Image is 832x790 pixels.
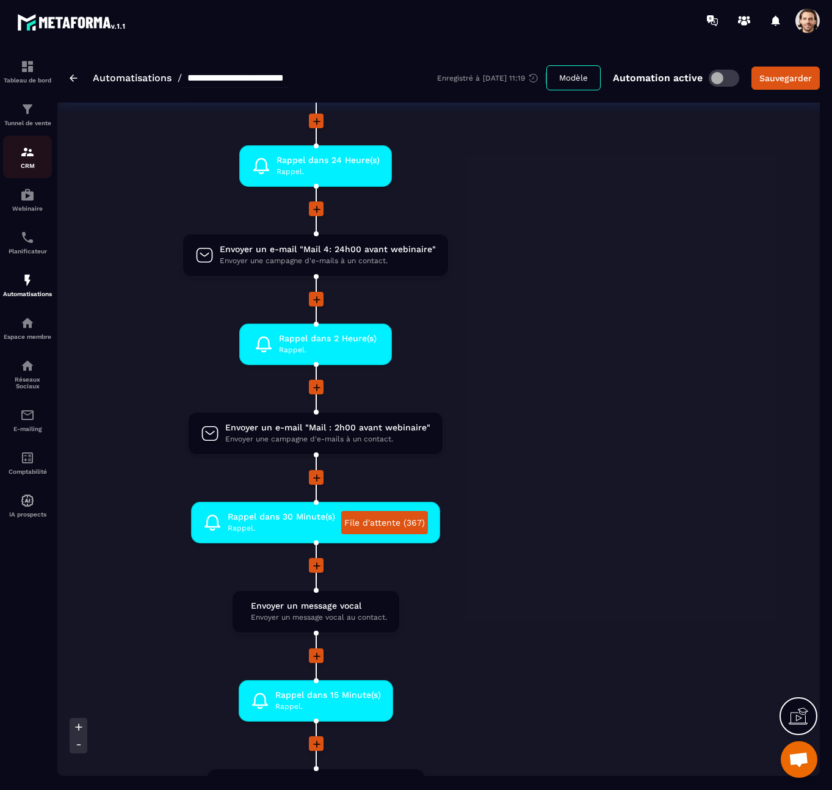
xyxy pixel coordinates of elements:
[277,166,380,178] span: Rappel.
[20,493,35,508] img: automations
[3,376,52,390] p: Réseaux Sociaux
[341,511,428,534] a: File d'attente (367)
[3,50,52,93] a: formationformationTableau de bord
[251,600,387,612] span: Envoyer un message vocal
[3,221,52,264] a: schedulerschedulerPlanificateur
[17,11,127,33] img: logo
[20,316,35,330] img: automations
[275,689,381,701] span: Rappel dans 15 Minute(s)
[483,74,525,82] p: [DATE] 11:19
[20,451,35,465] img: accountant
[279,344,377,356] span: Rappel.
[3,511,52,518] p: IA prospects
[20,102,35,117] img: formation
[225,433,430,445] span: Envoyer une campagne d'e-mails à un contact.
[20,408,35,422] img: email
[3,468,52,475] p: Comptabilité
[3,136,52,178] a: formationformationCRM
[3,178,52,221] a: automationsautomationsWebinaire
[3,248,52,255] p: Planificateur
[220,244,436,255] span: Envoyer un e-mail "Mail 4: 24h00 avant webinaire"
[3,291,52,297] p: Automatisations
[613,72,703,84] p: Automation active
[3,264,52,306] a: automationsautomationsAutomatisations
[220,255,436,267] span: Envoyer une campagne d'e-mails à un contact.
[20,59,35,74] img: formation
[20,187,35,202] img: automations
[3,399,52,441] a: emailemailE-mailing
[228,523,335,534] span: Rappel.
[70,74,78,82] img: arrow
[93,72,172,84] a: Automatisations
[20,273,35,288] img: automations
[277,154,380,166] span: Rappel dans 24 Heure(s)
[759,72,812,84] div: Sauvegarder
[3,333,52,340] p: Espace membre
[178,72,182,84] span: /
[3,306,52,349] a: automationsautomationsEspace membre
[228,511,335,523] span: Rappel dans 30 Minute(s)
[3,441,52,484] a: accountantaccountantComptabilité
[3,349,52,399] a: social-networksocial-networkRéseaux Sociaux
[251,612,387,623] span: Envoyer un message vocal au contact.
[3,426,52,432] p: E-mailing
[437,73,546,84] div: Enregistré à
[20,230,35,245] img: scheduler
[279,333,377,344] span: Rappel dans 2 Heure(s)
[20,145,35,159] img: formation
[546,65,601,90] button: Modèle
[781,741,817,778] a: Open chat
[3,162,52,169] p: CRM
[3,77,52,84] p: Tableau de bord
[3,205,52,212] p: Webinaire
[751,67,820,90] button: Sauvegarder
[225,422,430,433] span: Envoyer un e-mail "Mail : 2h00 avant webinaire"
[3,120,52,126] p: Tunnel de vente
[20,358,35,373] img: social-network
[275,701,381,712] span: Rappel.
[3,93,52,136] a: formationformationTunnel de vente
